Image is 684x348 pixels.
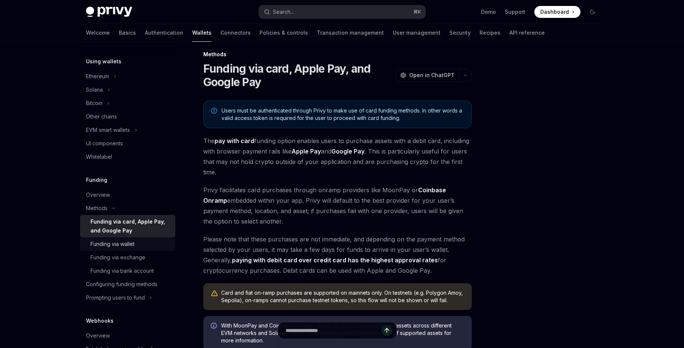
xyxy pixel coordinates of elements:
[80,150,175,164] a: Whitelabel
[534,6,580,18] a: Dashboard
[90,240,134,249] div: Funding via wallet
[80,97,175,110] button: Toggle Bitcoin section
[86,190,110,199] div: Overview
[80,110,175,123] a: Other chains
[86,126,130,135] div: EVM smart wallets
[409,72,455,79] span: Open in ChatGPT
[221,289,464,304] div: Card and fiat on-ramp purchases are supported on mainnets only. On testnets (e.g. Polygon Amoy, S...
[86,139,123,148] div: UI components
[86,175,107,184] h5: Funding
[259,5,426,19] button: Open search
[273,7,294,16] div: Search...
[80,278,175,291] a: Configuring funding methods
[90,253,145,262] div: Funding via exchange
[80,251,175,264] a: Funding via exchange
[86,280,158,289] div: Configuring funding methods
[86,293,145,302] div: Prompting users to fund
[509,24,545,42] a: API reference
[80,215,175,237] a: Funding via card, Apple Pay, and Google Pay
[86,24,110,42] a: Welcome
[192,24,211,42] a: Wallets
[90,217,171,235] div: Funding via card, Apple Pay, and Google Pay
[86,204,108,213] div: Methods
[232,256,438,264] strong: paying with debit card over credit card has the highest approval rates
[86,7,132,17] img: dark logo
[540,8,569,16] span: Dashboard
[214,137,254,145] strong: pay with card
[80,123,175,137] button: Toggle EVM smart wallets section
[80,137,175,150] a: UI components
[203,185,472,227] span: Privy facilitates card purchases through onramp providers like MoonPay or embedded within your ap...
[505,8,525,16] a: Support
[86,316,114,325] h5: Webhooks
[86,72,109,81] div: Ethereum
[203,234,472,276] span: Please note that these purchases are not immediate, and depending on the payment method selected ...
[80,329,175,342] a: Overview
[286,322,382,339] input: Ask a question...
[119,24,136,42] a: Basics
[203,51,472,58] div: Methods
[86,85,103,94] div: Solana
[586,6,598,18] button: Toggle dark mode
[86,331,110,340] div: Overview
[86,99,102,108] div: Bitcoin
[145,24,183,42] a: Authentication
[90,266,154,275] div: Funding via bank account
[86,152,112,161] div: Whitelabel
[222,107,464,122] span: Users must be authenticated through Privy to make use of card funding methods. In other words a v...
[80,291,175,304] button: Toggle Prompting users to fund section
[220,24,251,42] a: Connectors
[292,148,321,155] strong: Apple Pay
[413,9,421,15] span: ⌘ K
[203,136,472,177] span: The funding option enables users to purchase assets with a debit card, including with browser pay...
[211,108,217,114] svg: Note
[80,83,175,97] button: Toggle Solana section
[393,24,440,42] a: User management
[80,70,175,83] button: Toggle Ethereum section
[449,24,471,42] a: Security
[80,264,175,278] a: Funding via bank account
[331,148,365,155] strong: Google Pay
[80,202,175,215] button: Toggle Methods section
[86,57,121,66] h5: Using wallets
[395,69,459,82] button: Open in ChatGPT
[80,188,175,202] a: Overview
[211,290,218,297] svg: Warning
[80,237,175,251] a: Funding via wallet
[317,24,384,42] a: Transaction management
[480,24,500,42] a: Recipes
[260,24,308,42] a: Policies & controls
[203,62,392,89] h1: Funding via card, Apple Pay, and Google Pay
[481,8,496,16] a: Demo
[86,112,117,121] div: Other chains
[382,325,392,336] button: Send message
